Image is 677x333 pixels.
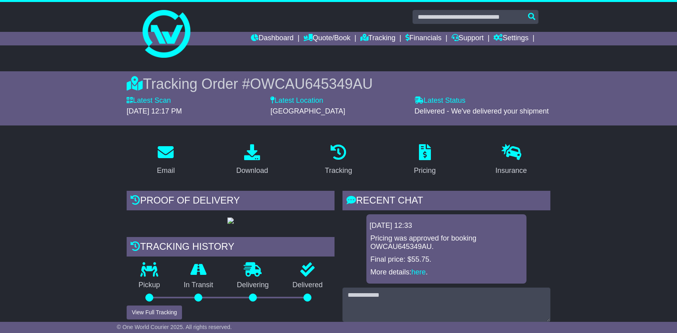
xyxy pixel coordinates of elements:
[303,32,350,45] a: Quote/Book
[127,306,182,319] button: View Full Tracking
[493,32,528,45] a: Settings
[411,268,426,276] a: here
[117,324,232,330] span: © One World Courier 2025. All rights reserved.
[231,141,273,179] a: Download
[236,165,268,176] div: Download
[342,191,550,212] div: RECENT CHAT
[325,165,352,176] div: Tracking
[127,75,550,92] div: Tracking Order #
[281,281,335,290] p: Delivered
[409,141,441,179] a: Pricing
[251,32,293,45] a: Dashboard
[415,96,466,105] label: Latest Status
[370,255,522,264] p: Final price: $55.75.
[270,107,345,115] span: [GEOGRAPHIC_DATA]
[452,32,484,45] a: Support
[127,96,171,105] label: Latest Scan
[370,221,523,230] div: [DATE] 12:33
[225,281,281,290] p: Delivering
[157,165,175,176] div: Email
[495,165,527,176] div: Insurance
[490,141,532,179] a: Insurance
[414,165,436,176] div: Pricing
[270,96,323,105] label: Latest Location
[127,191,335,212] div: Proof of Delivery
[405,32,442,45] a: Financials
[320,141,357,179] a: Tracking
[415,107,549,115] span: Delivered - We've delivered your shipment
[127,107,182,115] span: [DATE] 12:17 PM
[152,141,180,179] a: Email
[127,281,172,290] p: Pickup
[370,268,522,277] p: More details: .
[360,32,395,45] a: Tracking
[227,217,234,224] img: GetPodImage
[370,234,522,251] p: Pricing was approved for booking OWCAU645349AU.
[250,76,373,92] span: OWCAU645349AU
[172,281,225,290] p: In Transit
[127,237,335,259] div: Tracking history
